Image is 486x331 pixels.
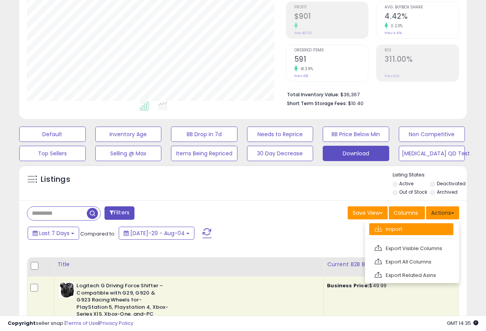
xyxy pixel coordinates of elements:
label: Active [399,180,413,187]
a: Export Visible Columns [369,242,453,254]
b: Logitech G Driving Force Shifter – Compatible with G29, G920 & G923 Racing Wheels for-PlayStation... [76,282,170,320]
button: Actions [426,206,459,219]
h2: $901 [294,12,368,22]
b: Business Price: [327,282,369,289]
strong: Copyright [8,319,36,327]
div: Current B2B Buybox Price [327,260,456,268]
img: 51pt0Nmue6S._SL40_.jpg [59,282,75,298]
small: Prev: N/A [385,74,400,78]
button: Save View [348,206,388,219]
span: $10.40 [348,100,363,107]
h2: 311.00% [385,55,459,65]
h2: 4.42% [385,12,459,22]
a: Terms of Use [66,319,98,327]
li: $36,367 [287,89,453,99]
h2: 591 [294,55,368,65]
label: Archived [437,189,458,195]
span: Last 7 Days [39,229,70,237]
div: Title [57,260,320,268]
b: Short Term Storage Fees: [287,100,347,107]
small: Prev: $0.00 [294,31,312,35]
h5: Listings [41,174,70,185]
button: Last 7 Days [28,227,79,240]
b: Total Inventory Value: [287,91,339,98]
button: Inventory Age [95,127,162,142]
span: Ordered Items [294,48,368,53]
button: [DATE]-29 - Aug-04 [119,227,194,240]
a: Export All Columns [369,256,453,268]
button: BB Price Below Min [323,127,389,142]
p: Listing States: [393,171,467,179]
button: BB Drop in 7d [171,127,237,142]
button: Selling @ Max [95,146,162,161]
small: 41.39% [298,66,313,72]
button: Download [323,146,389,161]
label: Deactivated [437,180,466,187]
small: Prev: 4.41% [385,31,402,35]
span: Avg. Buybox Share [385,5,459,10]
span: Compared to: [80,230,116,237]
a: Export Related Asins [369,269,453,281]
span: ROI [385,48,459,53]
div: $49.99 [327,282,453,289]
button: Columns [389,206,425,219]
button: Filters [104,206,134,220]
a: Privacy Policy [100,319,133,327]
button: Needs to Reprice [247,127,313,142]
button: Default [19,127,86,142]
span: Profit [294,5,368,10]
button: Items Being Repriced [171,146,237,161]
div: seller snap | | [8,320,133,327]
a: Import [369,223,453,235]
small: Prev: 418 [294,74,308,78]
button: 30 Day Decrease [247,146,313,161]
span: [DATE]-29 - Aug-04 [130,229,185,237]
label: Out of Stock [399,189,427,195]
button: Top Sellers [19,146,86,161]
button: Non Competitive [399,127,465,142]
span: Columns [394,209,418,217]
small: 0.23% [388,23,403,29]
button: [MEDICAL_DATA] QD Test [399,146,465,161]
span: 2025-08-12 14:35 GMT [447,319,478,327]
